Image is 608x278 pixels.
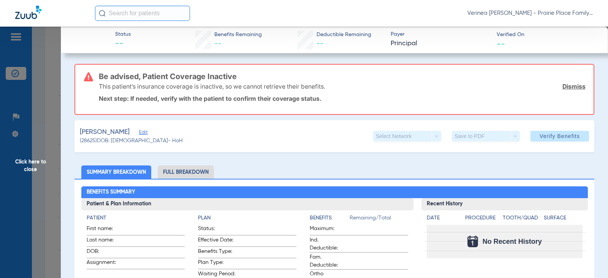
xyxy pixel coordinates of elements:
li: Summary Breakdown [81,165,151,179]
span: -- [317,40,323,47]
h4: Surface [544,214,582,222]
span: Principal [391,39,490,48]
h3: Patient & Plan Information [81,198,414,210]
span: [PERSON_NAME] [80,127,130,137]
span: Deductible Remaining [317,31,371,39]
img: Search Icon [99,10,106,17]
img: Zuub Logo [15,6,41,19]
img: error-icon [84,72,93,81]
span: No Recent History [483,238,542,245]
img: Calendar [467,236,478,247]
h2: Benefits Summary [81,186,588,199]
h4: Plan [198,214,296,222]
span: Benefits Remaining [214,31,262,39]
li: Full Breakdown [158,165,214,179]
span: Verified On [497,31,596,39]
span: Last name: [87,236,124,246]
input: Search for patients [95,6,190,21]
span: Verinea [PERSON_NAME] - Prairie Place Family Dental [467,10,593,17]
p: Next step: If needed, verify with the patient to confirm their coverage status. [99,95,586,102]
app-breakdown-title: Tooth/Quad [503,214,541,225]
span: Benefits Type: [198,248,235,258]
span: (28625) DOB: [DEMOGRAPHIC_DATA] - HoH [80,137,183,145]
h4: Procedure [465,214,500,222]
span: Verify Benefits [540,133,580,139]
span: Maximum: [310,225,347,235]
span: -- [115,39,131,49]
span: Remaining/Total [350,214,408,225]
span: First name: [87,225,124,235]
span: Effective Date: [198,236,235,246]
a: Dismiss [562,83,586,90]
h4: Patient [87,214,185,222]
app-breakdown-title: Procedure [465,214,500,225]
h3: Recent History [421,198,587,210]
h3: Be advised, Patient Coverage Inactive [99,73,586,80]
span: -- [214,40,221,47]
span: Status: [198,225,235,235]
span: Fam. Deductible: [310,253,347,269]
span: Edit [139,130,146,137]
app-breakdown-title: Benefits [310,214,350,225]
app-breakdown-title: Date [427,214,459,225]
span: Status [115,30,131,38]
span: DOB: [87,248,124,258]
button: Verify Benefits [530,131,589,141]
app-breakdown-title: Surface [544,214,582,225]
h4: Benefits [310,214,350,222]
span: Plan Type: [198,259,235,269]
span: Ind. Deductible: [310,236,347,252]
h4: Tooth/Quad [503,214,541,222]
p: This patient’s insurance coverage is inactive, so we cannot retrieve their benefits. [99,83,325,90]
h4: Date [427,214,459,222]
span: Payer [391,30,490,38]
span: Assignment: [87,259,124,269]
span: -- [497,40,505,48]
